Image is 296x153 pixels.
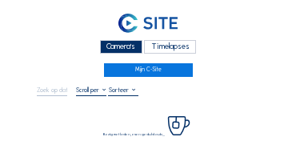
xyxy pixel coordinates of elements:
[103,132,165,136] span: Bezig met laden, even geduld aub...
[118,14,178,34] img: C-SITE Logo
[104,63,193,77] a: Mijn C-Site
[144,40,196,54] div: Timelapses
[100,40,142,54] div: Camera's
[37,86,67,94] input: Zoek op datum 󰅀
[37,12,259,38] a: C-SITE Logo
